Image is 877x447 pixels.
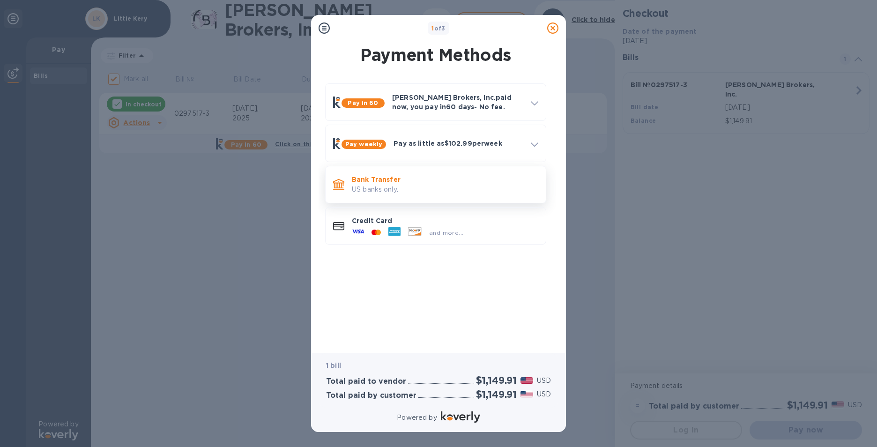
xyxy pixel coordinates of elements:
[352,185,538,194] p: US banks only.
[431,25,446,32] b: of 3
[520,377,533,384] img: USD
[323,45,548,65] h1: Payment Methods
[431,25,434,32] span: 1
[352,175,538,184] p: Bank Transfer
[441,411,480,423] img: Logo
[326,391,416,400] h3: Total paid by customer
[397,413,437,423] p: Powered by
[520,391,533,397] img: USD
[326,362,341,369] b: 1 bill
[348,99,378,106] b: Pay in 60
[352,216,538,225] p: Credit Card
[392,93,523,112] p: [PERSON_NAME] Brokers, Inc. paid now, you pay in 60 days - No fee.
[476,374,517,386] h2: $1,149.91
[476,388,517,400] h2: $1,149.91
[537,389,551,399] p: USD
[537,376,551,386] p: USD
[345,141,382,148] b: Pay weekly
[326,377,406,386] h3: Total paid to vendor
[394,139,523,148] p: Pay as little as $102.99 per week
[429,229,463,236] span: and more...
